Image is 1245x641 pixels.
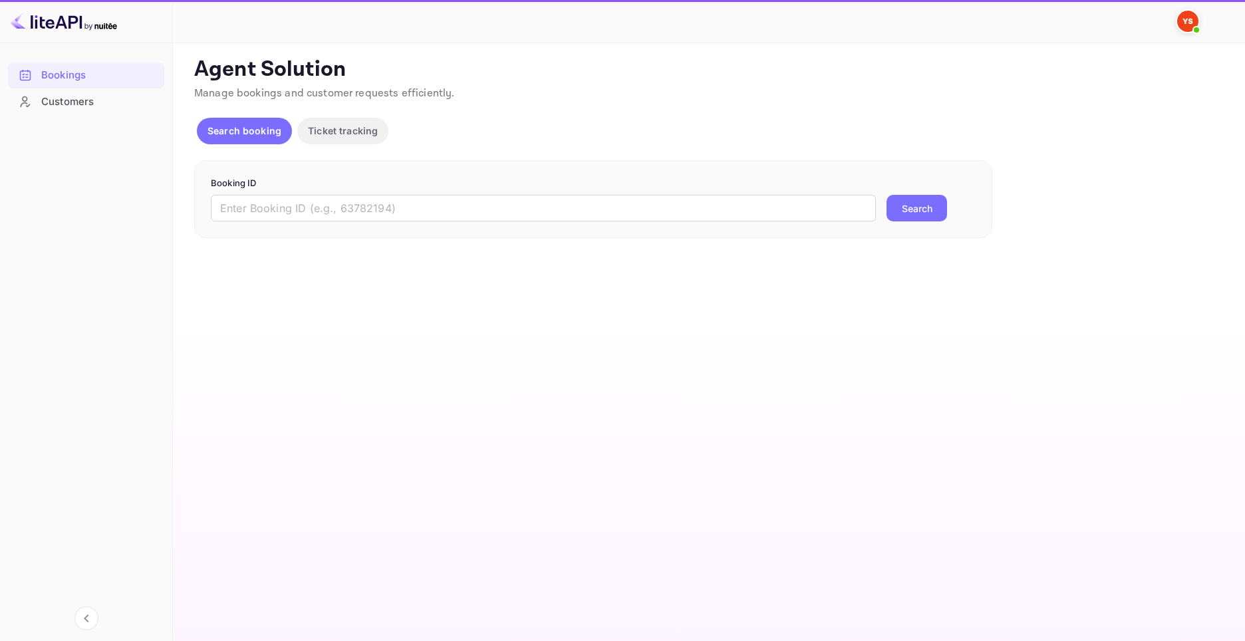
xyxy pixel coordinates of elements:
[8,89,164,114] a: Customers
[207,124,281,138] p: Search booking
[41,94,158,110] div: Customers
[887,195,947,221] button: Search
[8,63,164,87] a: Bookings
[1177,11,1198,32] img: Yandex Support
[8,89,164,115] div: Customers
[194,57,1221,83] p: Agent Solution
[211,195,876,221] input: Enter Booking ID (e.g., 63782194)
[74,606,98,630] button: Collapse navigation
[8,63,164,88] div: Bookings
[211,177,976,190] p: Booking ID
[308,124,378,138] p: Ticket tracking
[194,86,455,100] span: Manage bookings and customer requests efficiently.
[11,11,117,32] img: LiteAPI logo
[41,68,158,83] div: Bookings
